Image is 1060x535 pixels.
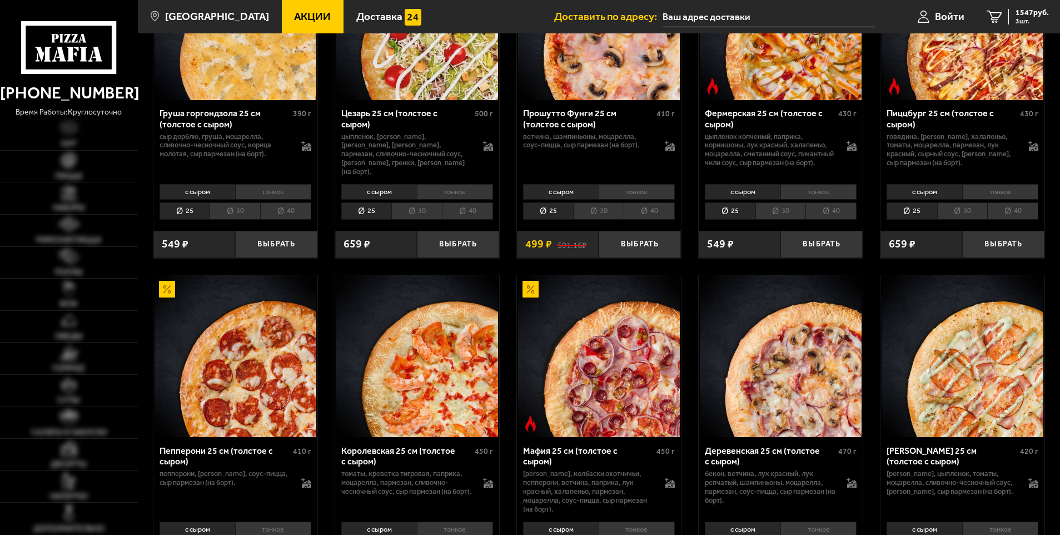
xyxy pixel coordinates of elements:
[162,239,188,250] span: 549 ₽
[705,184,780,200] li: с сыром
[700,275,862,437] img: Деревенская 25 см (толстое с сыром)
[705,132,836,168] p: цыпленок копченый, паприка, корнишоны, лук красный, халапеньо, моцарелла, сметанный соус, пикантн...
[475,447,493,456] span: 450 г
[887,469,1018,496] p: [PERSON_NAME], цыпленок, томаты, моцарелла, сливочно-чесночный соус, [PERSON_NAME], сыр пармезан ...
[887,445,1017,467] div: [PERSON_NAME] 25 см (толстое с сыром)
[341,202,392,220] li: 25
[699,275,863,437] a: Деревенская 25 см (толстое с сыром)
[341,132,472,176] p: цыпленок, [PERSON_NAME], [PERSON_NAME], [PERSON_NAME], пармезан, сливочно-чесночный соус, [PERSON...
[160,132,291,159] p: сыр дорблю, груша, моцарелла, сливочно-чесночный соус, корица молотая, сыр пармезан (на борт).
[882,275,1043,437] img: Чикен Ранч 25 см (толстое с сыром)
[341,108,472,129] div: Цезарь 25 см (толстое с сыром)
[417,231,499,258] button: Выбрать
[656,447,675,456] span: 450 г
[356,11,402,22] span: Доставка
[838,447,857,456] span: 470 г
[1020,447,1038,456] span: 420 г
[518,275,680,437] img: Мафия 25 см (толстое с сыром)
[336,275,498,437] img: Королевская 25 см (толстое с сыром)
[61,140,77,148] span: Хит
[523,202,574,220] li: 25
[52,365,85,373] span: Горячее
[405,9,421,26] img: 15daf4d41897b9f0e9f617042186c801.svg
[160,184,235,200] li: с сыром
[705,469,836,505] p: бекон, ветчина, лук красный, лук репчатый, шампиньоны, моцарелла, пармезан, соус-пицца, сыр парме...
[260,202,311,220] li: 40
[31,429,107,437] span: Салаты и закуски
[55,172,82,180] span: Пицца
[55,333,83,340] span: Обеды
[523,184,599,200] li: с сыром
[558,239,586,250] s: 591.16 ₽
[210,202,260,220] li: 30
[442,202,493,220] li: 40
[523,469,654,513] p: [PERSON_NAME], колбаски охотничьи, пепперони, ветчина, паприка, лук красный, халапеньо, пармезан,...
[523,108,654,129] div: Прошутто Фунги 25 см (толстое с сыром)
[962,184,1038,200] li: тонкое
[704,78,721,95] img: Острое блюдо
[935,11,964,22] span: Войти
[523,132,654,150] p: ветчина, шампиньоны, моцарелла, соус-пицца, сыр пармезан (на борт).
[475,109,493,118] span: 500 г
[344,239,370,250] span: 659 ₽
[987,202,1038,220] li: 40
[838,109,857,118] span: 430 г
[57,397,80,404] span: Супы
[705,202,755,220] li: 25
[50,493,87,501] span: Напитки
[525,239,552,250] span: 499 ₽
[160,469,291,487] p: пепперони, [PERSON_NAME], соус-пицца, сыр пармезан (на борт).
[153,275,317,437] a: АкционныйПепперони 25 см (толстое с сыром)
[33,525,104,533] span: Дополнительно
[705,108,835,129] div: Фермерская 25 см (толстое с сыром)
[780,231,863,258] button: Выбрать
[887,184,962,200] li: с сыром
[235,184,311,200] li: тонкое
[55,269,83,276] span: Роллы
[889,239,915,250] span: 659 ₽
[755,202,806,220] li: 30
[805,202,857,220] li: 40
[886,78,903,95] img: Острое блюдо
[656,109,675,118] span: 410 г
[523,445,654,467] div: Мафия 25 см (толстое с сыром)
[59,300,78,308] span: WOK
[294,11,331,22] span: Акции
[1016,9,1049,17] span: 1547 руб.
[159,281,176,298] img: Акционный
[155,275,316,437] img: Пепперони 25 см (толстое с сыром)
[522,415,539,432] img: Острое блюдо
[705,445,835,467] div: Деревенская 25 см (толстое с сыром)
[887,132,1018,168] p: говядина, [PERSON_NAME], халапеньо, томаты, моцарелла, пармезан, лук красный, сырный соус, [PERSO...
[624,202,675,220] li: 40
[663,7,874,27] input: Ваш адрес доставки
[522,281,539,298] img: Акционный
[335,275,499,437] a: Королевская 25 см (толстое с сыром)
[293,447,311,456] span: 410 г
[517,275,681,437] a: АкционныйОстрое блюдоМафия 25 см (толстое с сыром)
[341,184,417,200] li: с сыром
[962,231,1044,258] button: Выбрать
[599,184,675,200] li: тонкое
[235,231,317,258] button: Выбрать
[707,239,734,250] span: 549 ₽
[341,445,472,467] div: Королевская 25 см (толстое с сыром)
[880,275,1044,437] a: Чикен Ранч 25 см (толстое с сыром)
[887,202,937,220] li: 25
[36,236,101,244] span: Римская пицца
[53,204,85,212] span: Наборы
[599,231,681,258] button: Выбрать
[573,202,624,220] li: 30
[165,11,269,22] span: [GEOGRAPHIC_DATA]
[1020,109,1038,118] span: 430 г
[780,184,857,200] li: тонкое
[160,202,210,220] li: 25
[417,184,493,200] li: тонкое
[160,108,290,129] div: Груша горгондзола 25 см (толстое с сыром)
[391,202,442,220] li: 30
[160,445,290,467] div: Пепперони 25 см (толстое с сыром)
[293,109,311,118] span: 390 г
[937,202,988,220] li: 30
[554,11,663,22] span: Доставить по адресу:
[341,469,472,496] p: томаты, креветка тигровая, паприка, моцарелла, пармезан, сливочно-чесночный соус, сыр пармезан (н...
